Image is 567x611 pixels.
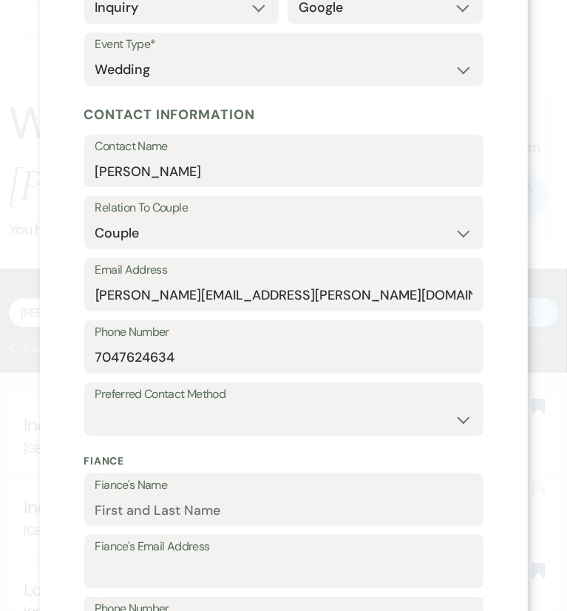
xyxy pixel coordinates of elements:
label: Event Type* [95,34,472,55]
label: Email Address [95,260,472,281]
label: Preferred Contact Method [95,384,472,405]
label: Contact Name [95,136,472,158]
label: Relation To Couple [95,198,472,219]
p: Fiance [84,453,483,469]
input: First and Last Name [95,157,472,186]
label: Phone Number [95,322,472,343]
label: Fiance's Name [95,475,472,496]
h5: Contact Information [84,104,483,126]
input: First and Last Name [95,496,472,524]
label: Fiance's Email Address [95,536,472,558]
